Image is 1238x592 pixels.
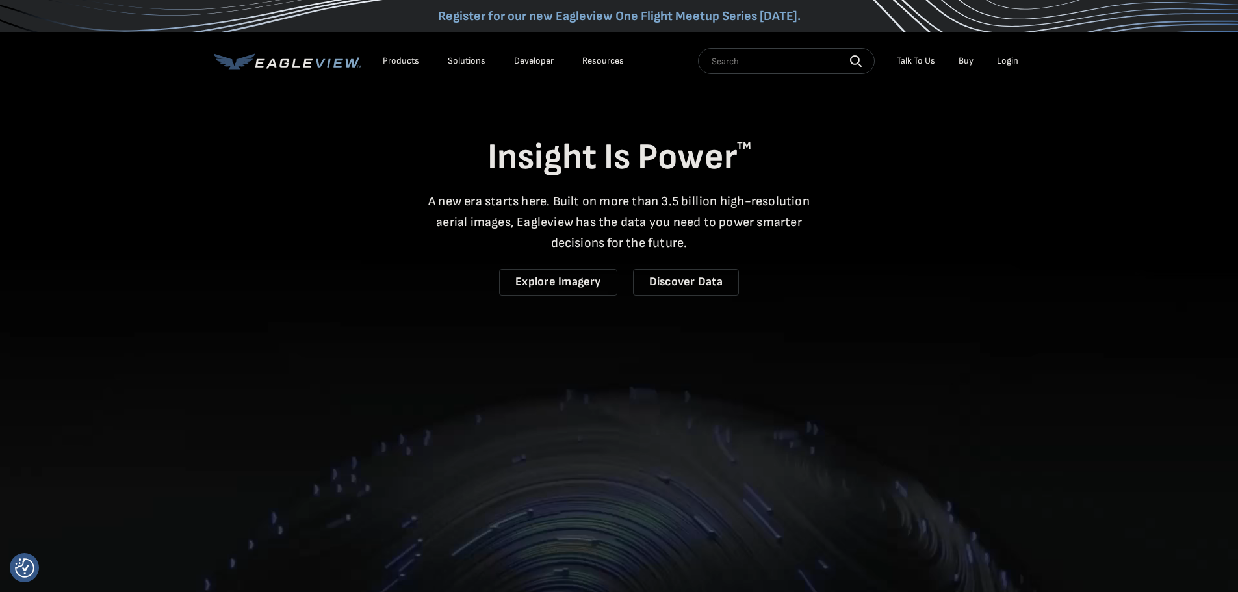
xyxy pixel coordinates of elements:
[438,8,801,24] a: Register for our new Eagleview One Flight Meetup Series [DATE].
[214,135,1025,181] h1: Insight Is Power
[698,48,875,74] input: Search
[448,55,485,67] div: Solutions
[15,558,34,578] button: Consent Preferences
[582,55,624,67] div: Resources
[633,269,739,296] a: Discover Data
[959,55,974,67] a: Buy
[997,55,1018,67] div: Login
[897,55,935,67] div: Talk To Us
[15,558,34,578] img: Revisit consent button
[514,55,554,67] a: Developer
[499,269,617,296] a: Explore Imagery
[737,140,751,152] sup: TM
[383,55,419,67] div: Products
[420,191,818,253] p: A new era starts here. Built on more than 3.5 billion high-resolution aerial images, Eagleview ha...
